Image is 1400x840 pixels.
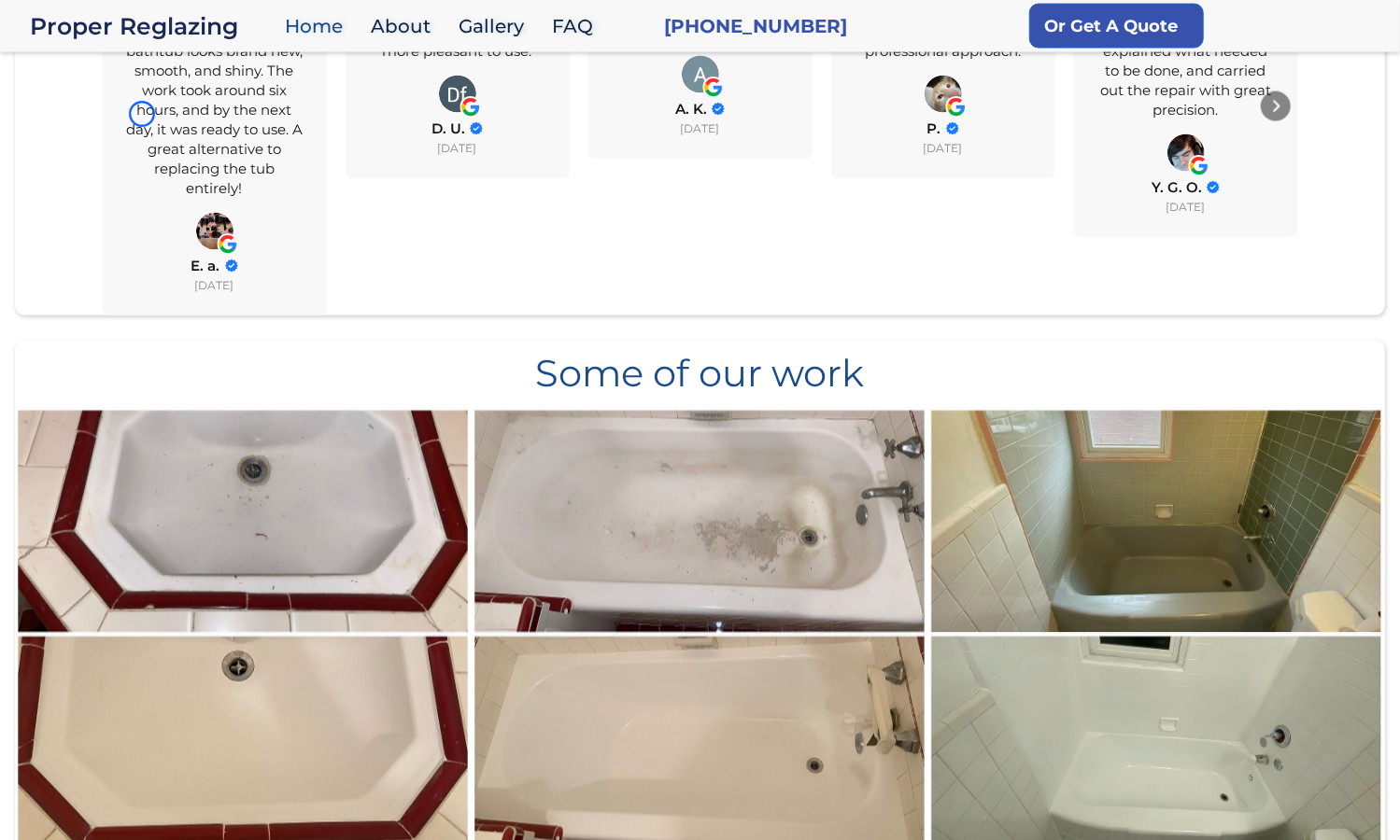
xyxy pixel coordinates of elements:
img: D. U. [439,76,476,113]
div: Verified Customer [1207,181,1220,194]
div: [DATE] [195,278,234,293]
div: Verified Customer [470,122,483,135]
img: E. a. [196,213,233,250]
a: About [361,7,449,47]
span: D. U. [431,120,465,137]
div: Verified Customer [946,122,959,135]
img: A. K. [682,56,719,93]
span: P. [927,120,941,137]
a: Gallery [449,7,543,47]
div: [DATE] [681,121,720,136]
a: Home [276,7,361,47]
div: Verified Customer [225,259,238,273]
img: P. [925,76,962,113]
div: Some of our work [15,341,1385,393]
a: Or Get A Quote [1029,4,1204,49]
div: Proper Reglazing [30,13,276,39]
a: View on Google [925,76,962,113]
span: Y. G. O. [1152,179,1202,196]
div: Verified Customer [712,103,725,116]
a: View on Google [682,56,719,93]
div: [DATE] [1167,200,1206,215]
div: [DATE] [438,141,477,156]
span: A. K. [675,101,707,118]
a: [PHONE_NUMBER] [664,13,847,39]
a: Review by E. a. [191,258,238,274]
a: View on Google [1167,134,1205,172]
a: Review by A. K. [675,101,725,118]
a: View on Google [439,76,476,113]
img: Y. G. O. [1167,134,1205,172]
div: Next [1261,91,1291,121]
a: View on Google [196,213,233,250]
div: [DATE] [924,141,963,156]
a: FAQ [543,7,612,47]
a: Review by D. U. [431,120,483,137]
a: Review by Y. G. O. [1152,179,1220,196]
span: E. a. [191,258,220,274]
a: home [30,13,276,39]
div: Previous [110,91,140,121]
a: Review by P. [927,120,959,137]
